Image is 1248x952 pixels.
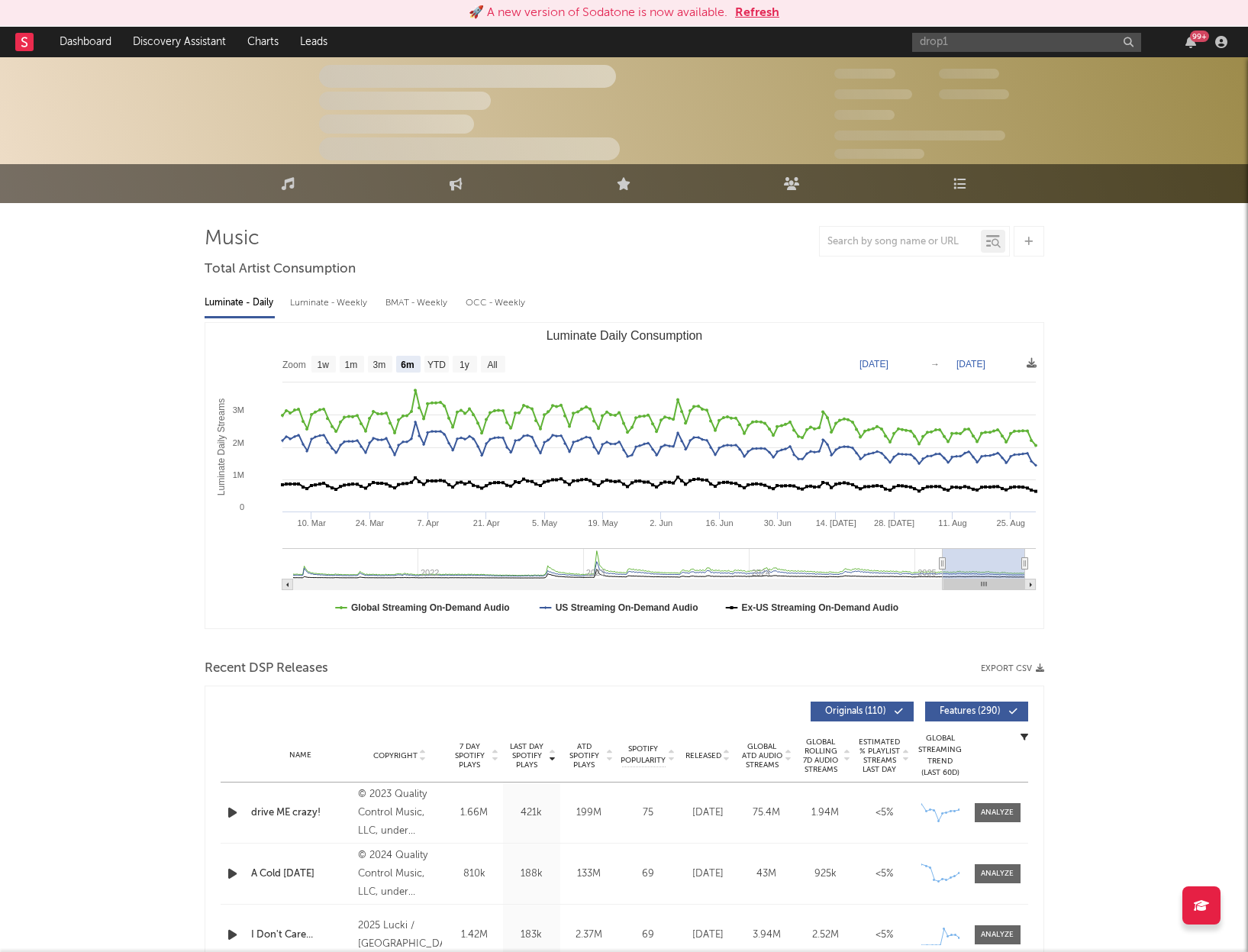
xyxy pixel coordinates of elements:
div: 925k [800,866,851,882]
text: 7. Apr [417,518,439,528]
text: 3m [372,360,385,370]
text: Luminate Daily Consumption [546,329,702,342]
text: 0 [239,502,243,511]
text: [DATE] [859,359,888,370]
span: Global Rolling 7D Audio Streams [800,737,842,774]
div: 1.66M [450,805,499,821]
a: A Cold [DATE] [251,866,351,882]
div: [DATE] [682,805,734,821]
button: 99+ [1185,36,1196,48]
div: <5% [859,866,910,882]
a: I Don't Care... [251,928,351,943]
text: 16. Jun [705,518,733,528]
div: 2.37M [564,928,614,943]
span: Released [685,751,721,760]
div: 3.94M [741,928,792,943]
div: Global Streaming Trend (Last 60D) [917,733,963,779]
div: 133M [564,866,614,882]
div: Name [251,750,351,761]
a: Charts [237,27,289,57]
text: YTD [427,360,445,370]
text: Global Streaming On-Demand Audio [351,602,510,613]
text: 14. [DATE] [815,518,856,528]
text: 6m [401,360,414,370]
div: 199M [564,805,614,821]
a: Dashboard [49,27,122,57]
div: 75.4M [741,805,792,821]
div: [DATE] [682,866,734,882]
div: Luminate - Daily [205,290,275,316]
text: 1w [317,360,329,370]
text: 1y [460,360,469,370]
text: [DATE] [956,359,985,370]
div: Luminate - Weekly [290,290,370,316]
a: Discovery Assistant [122,27,237,57]
text: Ex-US Streaming On-Demand Audio [741,602,898,613]
text: → [930,359,940,370]
button: Export CSV [981,664,1044,673]
span: 100,000 [939,69,999,79]
div: drive ME crazy! [251,805,351,821]
span: Global ATD Audio Streams [741,742,783,770]
text: 25. Aug [996,518,1024,528]
span: Jump Score: 85.0 [834,149,924,159]
div: 99 + [1190,31,1209,42]
div: 1.42M [450,928,499,943]
text: 5. May [532,518,558,528]
span: 300,000 [834,69,895,79]
span: Features ( 290 ) [935,707,1005,716]
text: 28. [DATE] [874,518,914,528]
div: 🚀 A new version of Sodatone is now available. [469,4,727,22]
span: Spotify Popularity [621,744,666,766]
span: 100,000 [834,110,895,120]
text: 30. Jun [763,518,791,528]
span: Recent DSP Releases [205,660,328,678]
svg: Luminate Daily Consumption [205,323,1043,628]
div: 421k [507,805,556,821]
div: 1.94M [800,805,851,821]
text: 21. Apr [472,518,499,528]
text: 1m [344,360,357,370]
text: Zoom [282,360,306,370]
div: [DATE] [682,928,734,943]
div: © 2023 Quality Control Music, LLC, under exclusive license to UMG Recordings, Inc. [358,786,441,841]
button: Refresh [735,4,779,22]
text: 1M [232,470,243,479]
div: <5% [859,928,910,943]
div: 69 [621,866,675,882]
span: 50,000,000 Monthly Listeners [834,131,1005,140]
a: Leads [289,27,338,57]
button: Originals(110) [811,702,914,721]
span: 50,000,000 [834,89,912,99]
text: 24. Mar [355,518,384,528]
span: 7 Day Spotify Plays [450,742,490,770]
text: 11. Aug [938,518,966,528]
div: 810k [450,866,499,882]
text: US Streaming On-Demand Audio [555,602,698,613]
text: 19. May [588,518,618,528]
text: 10. Mar [297,518,326,528]
div: 188k [507,866,556,882]
div: 2.52M [800,928,851,943]
div: OCC - Weekly [466,290,527,316]
span: Total Artist Consumption [205,260,356,279]
text: 2M [232,438,243,447]
div: 183k [507,928,556,943]
button: Features(290) [925,702,1028,721]
text: All [487,360,497,370]
text: 3M [232,405,243,415]
span: Originals ( 110 ) [821,707,891,716]
span: ATD Spotify Plays [564,742,605,770]
div: <5% [859,805,910,821]
span: 1,000,000 [939,89,1009,99]
div: 43M [741,866,792,882]
div: 75 [621,805,675,821]
div: © 2024 Quality Control Music, LLC, under exclusive license to UMG Recordings, Inc. [358,847,441,902]
span: Copyright [373,751,418,760]
input: Search for artists [912,33,1141,52]
text: Luminate Daily Streams [215,399,226,495]
text: 2. Jun [650,518,672,528]
input: Search by song name or URL [820,236,981,248]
